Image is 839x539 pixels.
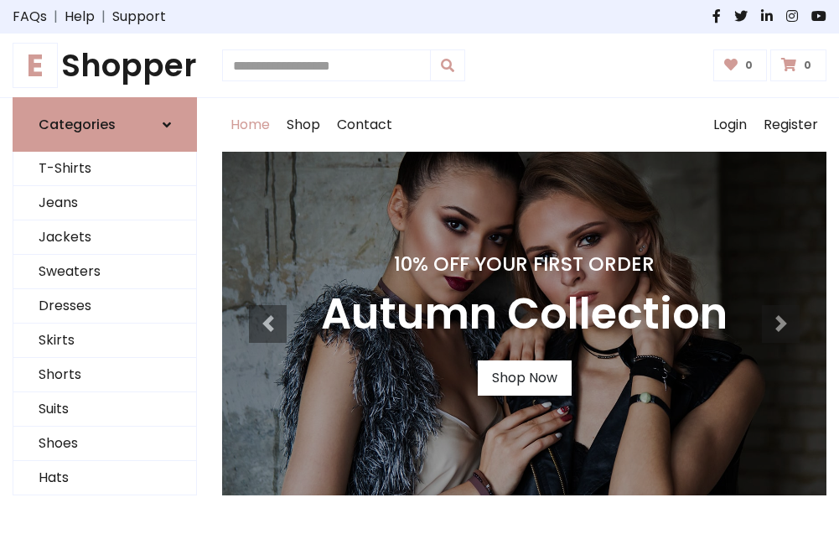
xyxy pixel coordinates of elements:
[13,358,196,392] a: Shorts
[13,47,197,84] h1: Shopper
[13,97,197,152] a: Categories
[13,427,196,461] a: Shoes
[13,289,196,324] a: Dresses
[95,7,112,27] span: |
[321,252,728,276] h4: 10% Off Your First Order
[39,117,116,132] h6: Categories
[278,98,329,152] a: Shop
[321,289,728,340] h3: Autumn Collection
[713,49,768,81] a: 0
[800,58,816,73] span: 0
[112,7,166,27] a: Support
[705,98,755,152] a: Login
[13,255,196,289] a: Sweaters
[13,461,196,495] a: Hats
[13,152,196,186] a: T-Shirts
[13,324,196,358] a: Skirts
[13,392,196,427] a: Suits
[65,7,95,27] a: Help
[770,49,826,81] a: 0
[478,360,572,396] a: Shop Now
[13,47,197,84] a: EShopper
[13,43,58,88] span: E
[755,98,826,152] a: Register
[47,7,65,27] span: |
[741,58,757,73] span: 0
[329,98,401,152] a: Contact
[13,186,196,220] a: Jeans
[222,98,278,152] a: Home
[13,220,196,255] a: Jackets
[13,7,47,27] a: FAQs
